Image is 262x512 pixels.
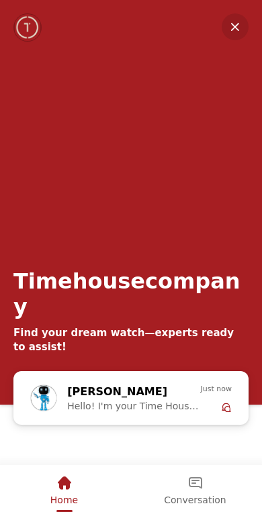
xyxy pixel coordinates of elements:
[24,376,238,419] div: Zoe
[15,14,41,41] img: Company logo
[1,465,127,510] div: Home
[31,385,56,411] img: Profile picture of Zoe
[164,495,226,505] span: Conversation
[67,383,181,401] div: [PERSON_NAME]
[130,465,261,510] div: Conversation
[13,371,249,425] div: Chat with us now
[201,383,232,395] span: Just now
[13,268,249,319] div: Timehousecompany
[13,326,249,354] div: Find your dream watch—experts ready to assist!
[50,495,78,505] span: Home
[222,13,249,40] em: Minimize
[67,401,200,411] span: Hello! I'm your Time House Watches Support Assistant. How can I assist you [DATE]?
